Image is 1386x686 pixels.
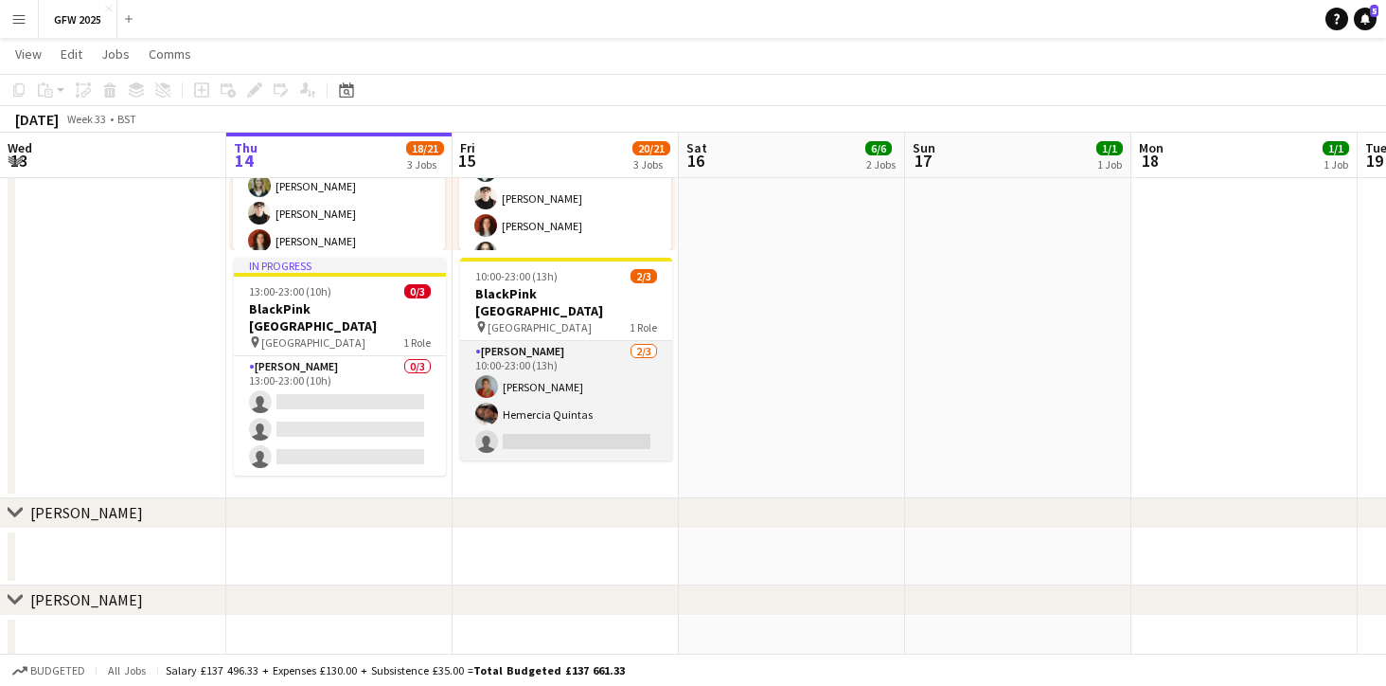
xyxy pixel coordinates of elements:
[460,258,672,460] app-job-card: 10:00-23:00 (13h)2/3BlackPink [GEOGRAPHIC_DATA] [GEOGRAPHIC_DATA]1 Role[PERSON_NAME]2/310:00-23:0...
[53,42,90,66] a: Edit
[30,503,143,522] div: [PERSON_NAME]
[457,150,475,171] span: 15
[15,110,59,129] div: [DATE]
[234,356,446,476] app-card-role: [PERSON_NAME]0/313:00-23:00 (10h)
[459,15,671,464] app-card-role: Dresser15/1515:00-23:00 (8h)[PERSON_NAME][PERSON_NAME][PERSON_NAME][PERSON_NAME][PERSON_NAME][PER...
[406,141,444,155] span: 18/21
[684,150,707,171] span: 16
[913,139,935,156] span: Sun
[865,141,892,155] span: 6/6
[104,663,150,677] span: All jobs
[460,285,672,319] h3: BlackPink [GEOGRAPHIC_DATA]
[61,45,82,63] span: Edit
[1136,150,1164,171] span: 18
[9,660,88,681] button: Budgeted
[5,150,32,171] span: 13
[1097,157,1122,171] div: 1 Job
[94,42,137,66] a: Jobs
[249,284,331,298] span: 13:00-23:00 (10h)
[632,141,670,155] span: 20/21
[910,150,935,171] span: 17
[8,42,49,66] a: View
[30,590,143,609] div: [PERSON_NAME]
[1324,157,1348,171] div: 1 Job
[62,112,110,126] span: Week 33
[1370,5,1378,17] span: 5
[15,45,42,63] span: View
[234,258,446,273] div: In progress
[686,139,707,156] span: Sat
[261,335,365,350] span: [GEOGRAPHIC_DATA]
[407,157,443,171] div: 3 Jobs
[117,112,136,126] div: BST
[101,45,130,63] span: Jobs
[631,269,657,283] span: 2/3
[488,320,592,334] span: [GEOGRAPHIC_DATA]
[1354,8,1377,30] a: 5
[234,300,446,334] h3: BlackPink [GEOGRAPHIC_DATA]
[404,284,431,298] span: 0/3
[633,157,669,171] div: 3 Jobs
[630,320,657,334] span: 1 Role
[460,139,475,156] span: Fri
[231,150,258,171] span: 14
[403,335,431,350] span: 1 Role
[1139,139,1164,156] span: Mon
[39,1,117,38] button: GFW 2025
[234,258,446,476] app-job-card: In progress13:00-23:00 (10h)0/3BlackPink [GEOGRAPHIC_DATA] [GEOGRAPHIC_DATA]1 Role[PERSON_NAME]0/...
[166,663,625,677] div: Salary £137 496.33 + Expenses £130.00 + Subsistence £35.00 =
[475,269,558,283] span: 10:00-23:00 (13h)
[149,45,191,63] span: Comms
[460,341,672,460] app-card-role: [PERSON_NAME]2/310:00-23:00 (13h)[PERSON_NAME]Hemercia Quintas
[30,664,85,677] span: Budgeted
[473,663,625,677] span: Total Budgeted £137 661.33
[866,157,896,171] div: 2 Jobs
[141,42,199,66] a: Comms
[234,139,258,156] span: Thu
[8,139,32,156] span: Wed
[1323,141,1349,155] span: 1/1
[1096,141,1123,155] span: 1/1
